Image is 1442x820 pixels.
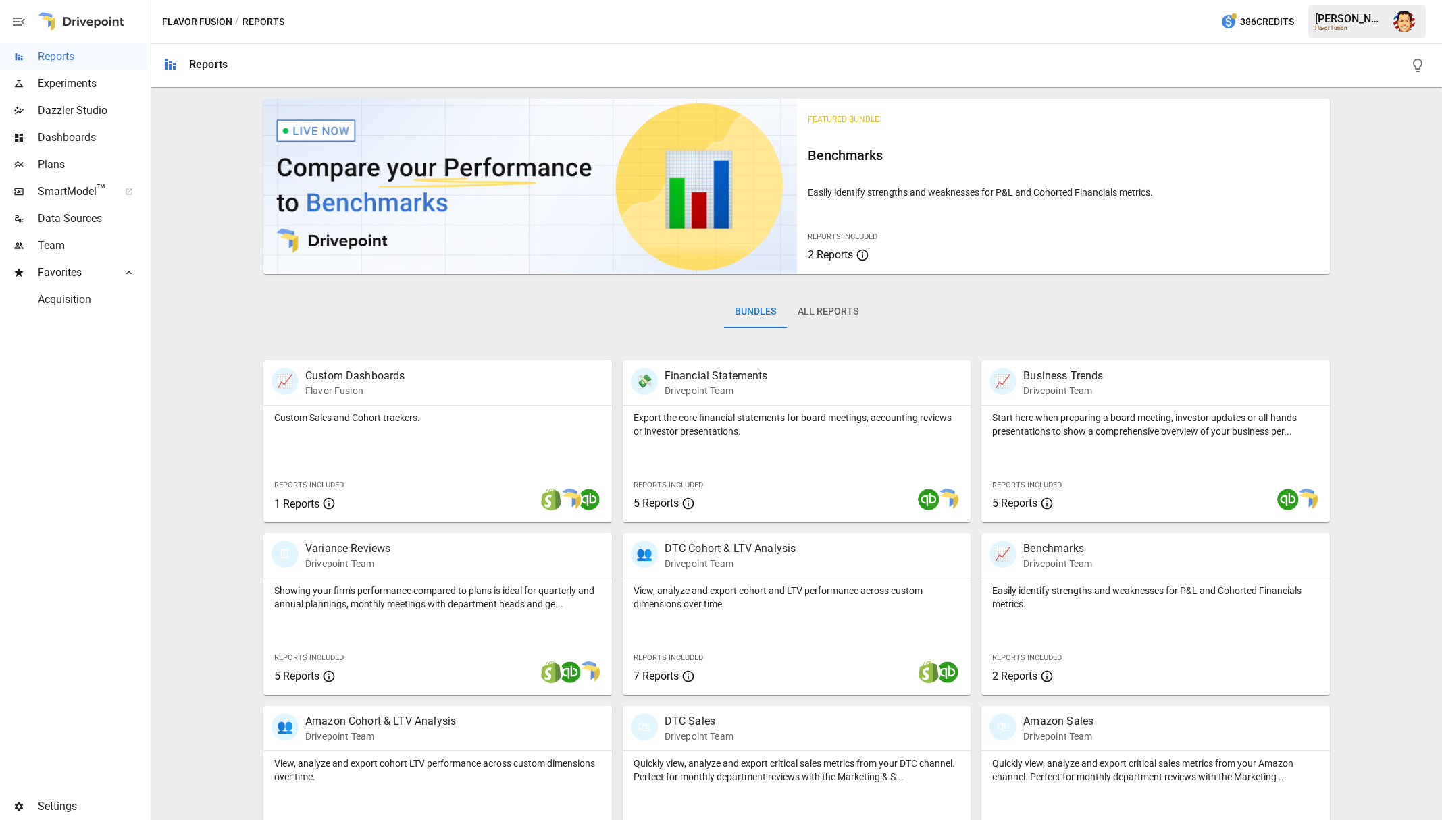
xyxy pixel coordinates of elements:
[559,489,581,510] img: smart model
[992,757,1319,784] p: Quickly view, analyze and export critical sales metrics from your Amazon channel. Perfect for mon...
[38,76,148,92] span: Experiments
[38,211,148,227] span: Data Sources
[631,368,658,395] div: 💸
[274,653,344,662] span: Reports Included
[992,497,1037,510] span: 5 Reports
[305,730,456,743] p: Drivepoint Team
[305,541,390,557] p: Variance Reviews
[274,757,601,784] p: View, analyze and export cohort LTV performance across custom dimensions over time.
[808,115,879,124] span: Featured Bundle
[272,713,299,740] div: 👥
[992,481,1062,489] span: Reports Included
[162,13,232,30] button: Flavor Fusion
[540,661,562,683] img: shopify
[989,368,1016,395] div: 📈
[38,157,148,173] span: Plans
[1240,13,1294,30] span: 386 Credits
[918,489,939,510] img: quickbooks
[634,481,703,489] span: Reports Included
[578,489,600,510] img: quickbooks
[634,757,960,784] p: Quickly view, analyze and export critical sales metrics from your DTC channel. Perfect for monthl...
[305,713,456,730] p: Amazon Cohort & LTV Analysis
[665,730,733,743] p: Drivepoint Team
[918,661,939,683] img: shopify
[1315,25,1385,31] div: Flavor Fusion
[665,368,768,384] p: Financial Statements
[274,481,344,489] span: Reports Included
[631,713,658,740] div: 🛍
[1023,730,1093,743] p: Drivepoint Team
[1315,12,1385,25] div: [PERSON_NAME]
[992,669,1037,682] span: 2 Reports
[1296,489,1318,510] img: smart model
[787,296,869,328] button: All Reports
[274,411,601,425] p: Custom Sales and Cohort trackers.
[1023,557,1092,570] p: Drivepoint Team
[634,497,679,510] span: 5 Reports
[38,103,148,119] span: Dazzler Studio
[1023,384,1103,398] p: Drivepoint Team
[38,265,110,281] span: Favorites
[808,186,1320,199] p: Easily identify strengths and weaknesses for P&L and Cohorted Financials metrics.
[665,557,796,570] p: Drivepoint Team
[235,13,240,30] div: /
[305,384,405,398] p: Flavor Fusion
[634,584,960,611] p: View, analyze and export cohort and LTV performance across custom dimensions over time.
[38,238,148,254] span: Team
[263,99,797,274] img: video thumbnail
[189,58,228,71] div: Reports
[992,584,1319,611] p: Easily identify strengths and weaknesses for P&L and Cohorted Financials metrics.
[38,49,148,65] span: Reports
[808,248,853,261] span: 2 Reports
[1023,713,1093,730] p: Amazon Sales
[989,713,1016,740] div: 🛍
[937,489,958,510] img: smart model
[38,798,148,815] span: Settings
[1393,11,1415,32] img: Austin Gardner-Smith
[937,661,958,683] img: quickbooks
[1023,541,1092,557] p: Benchmarks
[808,144,1320,166] h6: Benchmarks
[272,541,299,568] div: 🗓
[992,411,1319,438] p: Start here when preparing a board meeting, investor updates or all-hands presentations to show a ...
[808,232,877,241] span: Reports Included
[989,541,1016,568] div: 📈
[1385,3,1423,40] button: Austin Gardner-Smith
[1215,9,1299,34] button: 386Credits
[724,296,787,328] button: Bundles
[272,368,299,395] div: 📈
[305,368,405,384] p: Custom Dashboards
[665,541,796,557] p: DTC Cohort & LTV Analysis
[1023,368,1103,384] p: Business Trends
[631,541,658,568] div: 👥
[38,184,110,200] span: SmartModel
[97,182,106,198] span: ™
[540,489,562,510] img: shopify
[634,669,679,682] span: 7 Reports
[305,557,390,570] p: Drivepoint Team
[274,497,319,510] span: 1 Reports
[578,661,600,683] img: smart model
[559,661,581,683] img: quickbooks
[38,130,148,146] span: Dashboards
[274,584,601,611] p: Showing your firm's performance compared to plans is ideal for quarterly and annual plannings, mo...
[665,713,733,730] p: DTC Sales
[38,292,148,308] span: Acquisition
[634,411,960,438] p: Export the core financial statements for board meetings, accounting reviews or investor presentat...
[1277,489,1299,510] img: quickbooks
[992,653,1062,662] span: Reports Included
[665,384,768,398] p: Drivepoint Team
[274,669,319,682] span: 5 Reports
[634,653,703,662] span: Reports Included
